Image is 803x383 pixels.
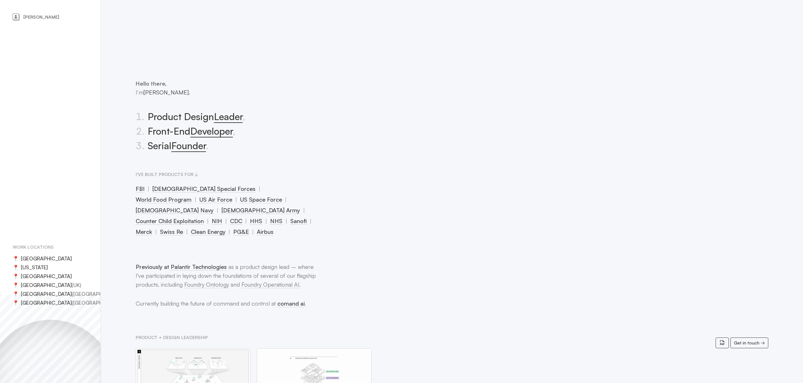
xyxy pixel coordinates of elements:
a: FBI [133,185,148,192]
p: I’m [136,79,317,97]
a: Merck [133,228,155,235]
a: Foundry Ontology [184,281,229,288]
span: ( UK ) [72,281,81,289]
span: NHS [270,217,282,225]
span: 📍 [13,272,21,281]
span: [GEOGRAPHIC_DATA] [21,298,72,307]
span: Leader [214,111,243,123]
span: [US_STATE] [21,263,48,272]
span: Sanofi [290,217,307,225]
span: [PERSON_NAME]. [144,89,190,96]
span: [DEMOGRAPHIC_DATA] Special Forces [152,185,256,192]
a: Get in touch [730,337,768,348]
span: ( [GEOGRAPHIC_DATA] ) [72,298,125,307]
span: Airbus [257,228,274,235]
a: CDC [227,217,245,224]
span: Counter Child Exploitation [136,217,204,225]
span: World Food Program [136,196,192,203]
span: US Air Force [199,196,232,203]
span: 📍 [13,281,21,289]
a: comand ai [277,300,305,307]
a: Foundry Operational AI [241,281,299,288]
span: FBI [136,185,145,192]
span: 📍 [13,254,21,263]
span: . [136,109,148,124]
span: , [233,125,235,137]
a: [PERSON_NAME] [13,13,88,21]
span: CDC [230,217,242,225]
span: [GEOGRAPHIC_DATA] [21,254,72,263]
span: Hello there, [136,80,167,87]
a: Sanofi [287,217,310,224]
span: PG&E [233,228,249,235]
a: HHS [247,217,265,224]
span: 📍 [13,298,21,307]
span: Previously at [136,263,227,271]
h2: Product + Design Leadership [136,333,768,342]
span: [DEMOGRAPHIC_DATA] Navy [136,207,214,214]
span: 2 [136,125,142,137]
li: Product Design [136,109,317,124]
span: [DEMOGRAPHIC_DATA] Army [221,207,300,214]
span: Clean Energy [191,228,226,235]
span: Founder [171,140,206,152]
span: US Space Force [240,196,282,203]
li: Serial [136,138,317,153]
a: Palantir Technologies [171,263,227,271]
span: 3 [136,140,142,151]
p: Currently building the future of command and control at . [136,299,317,308]
a: NIH [209,217,225,224]
span: [GEOGRAPHIC_DATA] [21,289,72,298]
span: Merck [136,228,152,235]
p: as a product design lead – where I've participated in laying down the foundations of several of o... [136,262,317,289]
span: NIH [212,217,222,225]
li: Front-End [136,124,317,138]
span: 📍 [13,263,21,272]
a: [DEMOGRAPHIC_DATA] Army [218,207,303,214]
span: . [136,124,148,138]
span: HHS [250,217,262,225]
span: . [136,138,148,153]
h2: I've built products for [136,170,317,179]
span: 📍 [13,289,21,298]
span: Swiss Re [160,228,183,235]
span: [GEOGRAPHIC_DATA] [21,281,72,289]
span: 1 [136,111,142,122]
span: Get in touch [734,338,759,347]
span: , [243,111,245,122]
h2: Work locations [13,243,88,252]
span: . [206,140,209,151]
a: [DEMOGRAPHIC_DATA] Special Forces [149,185,259,192]
span: [GEOGRAPHIC_DATA] [21,272,72,281]
a: Resume [716,337,729,348]
span: ( [GEOGRAPHIC_DATA] ) [72,289,125,298]
span: Developer [190,125,233,137]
